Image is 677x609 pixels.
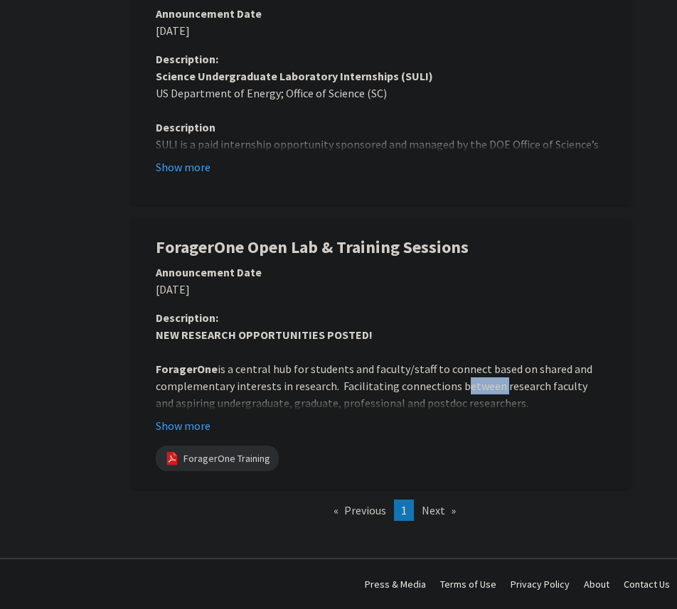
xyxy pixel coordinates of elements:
[365,578,426,591] a: Press & Media
[156,158,210,176] button: Show more
[156,264,606,281] div: Announcement Date
[156,5,606,22] div: Announcement Date
[164,451,180,466] img: pdf_icon.png
[156,417,210,434] button: Show more
[440,578,496,591] a: Terms of Use
[156,85,606,102] p: US Department of Energy; Office of Science (SC)
[11,545,60,598] iframe: Chat
[156,120,215,134] strong: Description
[156,309,606,326] div: Description:
[156,22,606,39] p: [DATE]
[156,136,606,255] p: SULI is a paid internship opportunity sponsored and managed by the DOE Office of Science’s Office...
[156,281,606,298] p: [DATE]
[156,50,606,68] div: Description:
[584,578,609,591] a: About
[156,328,373,342] strong: NEW RESEARCH OPPORTUNITIES POSTED!
[156,237,606,258] h1: ForagerOne Open Lab & Training Sessions
[422,503,445,517] span: Next
[183,451,270,466] a: ForagerOne Training
[156,69,433,83] strong: Science Undergraduate Laboratory Internships (SULI)
[131,500,631,521] ul: Pagination
[156,360,606,411] p: is a central hub for students and faculty/staff to connect based on shared and complementary inte...
[344,503,386,517] span: Previous
[511,578,570,591] a: Privacy Policy
[156,362,218,376] strong: ForagerOne
[401,503,407,517] span: 1
[624,578,670,591] a: Contact Us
